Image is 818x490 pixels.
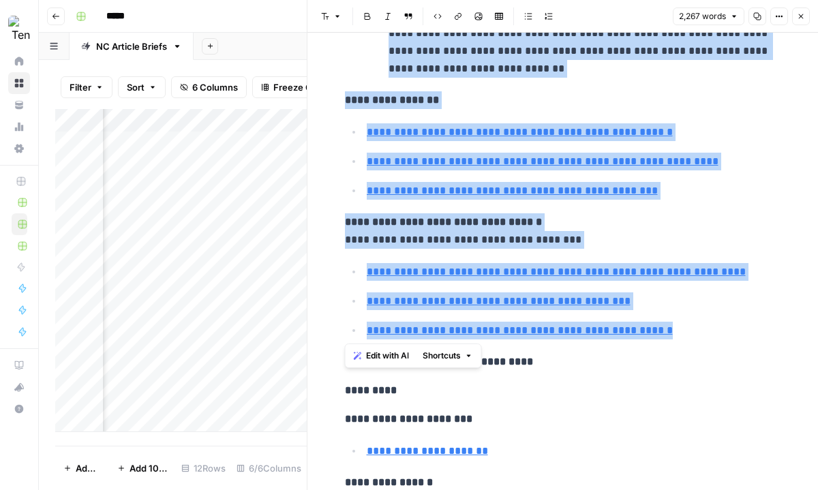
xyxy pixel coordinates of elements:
a: Usage [8,116,30,138]
button: What's new? [8,376,30,398]
img: Ten Speed Logo [8,16,33,40]
button: Filter [61,76,112,98]
span: Filter [70,80,91,94]
a: AirOps Academy [8,354,30,376]
div: What's new? [9,377,29,397]
span: Shortcuts [423,350,461,362]
span: 6 Columns [192,80,238,94]
a: Browse [8,72,30,94]
div: 6/6 Columns [231,457,307,479]
span: Edit with AI [366,350,409,362]
button: Workspace: Ten Speed [8,11,30,45]
span: Freeze Columns [273,80,344,94]
span: Add 10 Rows [130,461,168,475]
div: NC Article Briefs [96,40,167,53]
button: Add 10 Rows [109,457,176,479]
button: Edit with AI [348,347,414,365]
button: Freeze Columns [252,76,352,98]
a: Home [8,50,30,72]
a: NC Article Briefs [70,33,194,60]
button: Help + Support [8,398,30,420]
button: Shortcuts [417,347,479,365]
span: Add Row [76,461,101,475]
button: 6 Columns [171,76,247,98]
button: Sort [118,76,166,98]
div: 12 Rows [176,457,231,479]
span: Sort [127,80,145,94]
a: Your Data [8,94,30,116]
a: Settings [8,138,30,159]
button: Add Row [55,457,109,479]
button: 2,267 words [673,7,744,25]
span: 2,267 words [679,10,726,22]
